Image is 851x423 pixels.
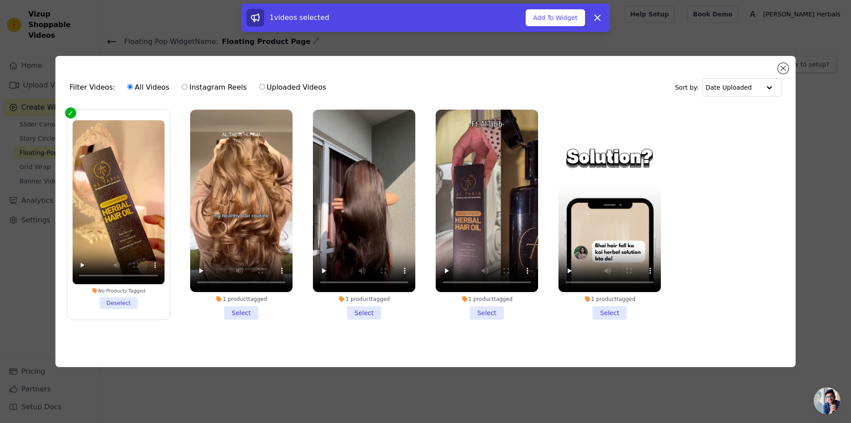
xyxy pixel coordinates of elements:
[814,387,840,414] div: Open chat
[313,296,415,303] div: 1 product tagged
[778,63,789,74] button: Close modal
[181,82,247,93] label: Instagram Reels
[70,77,331,98] div: Filter Videos:
[190,296,293,303] div: 1 product tagged
[675,78,782,97] div: Sort by:
[558,296,661,303] div: 1 product tagged
[526,9,585,26] button: Add To Widget
[436,296,538,303] div: 1 product tagged
[72,288,164,294] div: No Products Tagged
[259,82,327,93] label: Uploaded Videos
[127,82,170,93] label: All Videos
[269,13,329,22] span: 1 videos selected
